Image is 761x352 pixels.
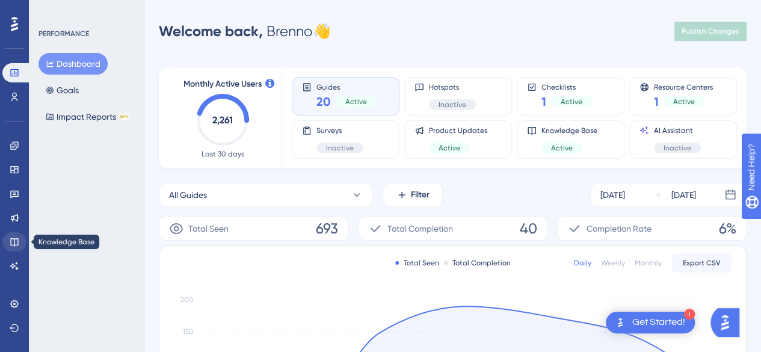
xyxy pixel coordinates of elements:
[671,253,732,273] button: Export CSV
[39,29,89,39] div: PERFORMANCE
[671,188,696,202] div: [DATE]
[635,258,662,268] div: Monthly
[601,258,625,268] div: Weekly
[574,258,591,268] div: Daily
[180,295,194,304] tspan: 200
[587,221,652,236] span: Completion Rate
[316,219,338,238] span: 693
[316,93,331,110] span: 20
[429,126,487,135] span: Product Updates
[444,258,511,268] div: Total Completion
[188,221,229,236] span: Total Seen
[383,183,443,207] button: Filter
[561,97,582,107] span: Active
[520,219,537,238] span: 40
[541,93,546,110] span: 1
[429,82,476,92] span: Hotspots
[202,149,244,159] span: Last 30 days
[684,309,695,320] div: 1
[316,82,377,91] span: Guides
[600,188,625,202] div: [DATE]
[439,143,460,153] span: Active
[606,312,695,333] div: Open Get Started! checklist, remaining modules: 1
[683,258,721,268] span: Export CSV
[387,221,453,236] span: Total Completion
[551,143,573,153] span: Active
[159,22,331,41] div: Brenno 👋
[613,315,627,330] img: launcher-image-alternative-text
[411,188,430,202] span: Filter
[169,188,207,202] span: All Guides
[159,22,263,40] span: Welcome back,
[439,100,466,110] span: Inactive
[326,143,354,153] span: Inactive
[664,143,691,153] span: Inactive
[395,258,439,268] div: Total Seen
[159,183,373,207] button: All Guides
[654,126,701,135] span: AI Assistant
[541,82,592,91] span: Checklists
[316,126,363,135] span: Surveys
[183,77,262,91] span: Monthly Active Users
[119,114,129,120] div: BETA
[345,97,367,107] span: Active
[674,22,747,41] button: Publish Changes
[673,97,695,107] span: Active
[654,93,659,110] span: 1
[654,82,713,91] span: Resource Centers
[212,114,233,126] text: 2,261
[719,219,736,238] span: 6%
[39,53,108,75] button: Dashboard
[183,327,194,336] tspan: 150
[28,3,75,17] span: Need Help?
[39,106,137,128] button: Impact ReportsBETA
[541,126,597,135] span: Knowledge Base
[710,304,747,341] iframe: UserGuiding AI Assistant Launcher
[39,79,86,101] button: Goals
[632,316,685,329] div: Get Started!
[682,26,739,36] span: Publish Changes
